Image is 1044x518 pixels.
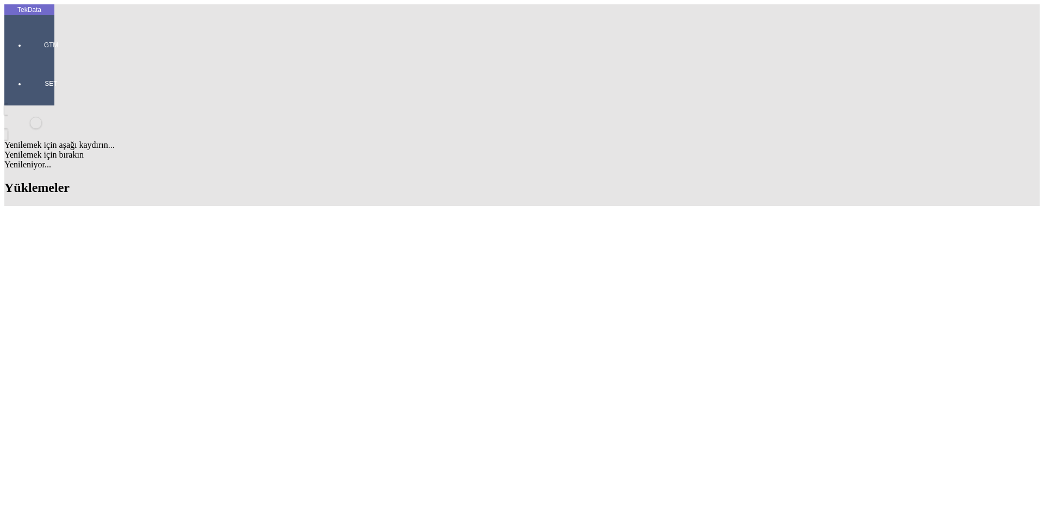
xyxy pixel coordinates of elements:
[4,140,1040,150] div: Yenilemek için aşağı kaydırın...
[4,160,1040,170] div: Yenileniyor...
[4,5,54,14] div: TekData
[4,180,1040,195] h2: Yüklemeler
[35,41,67,49] span: GTM
[4,150,1040,160] div: Yenilemek için bırakın
[35,79,67,88] span: SET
